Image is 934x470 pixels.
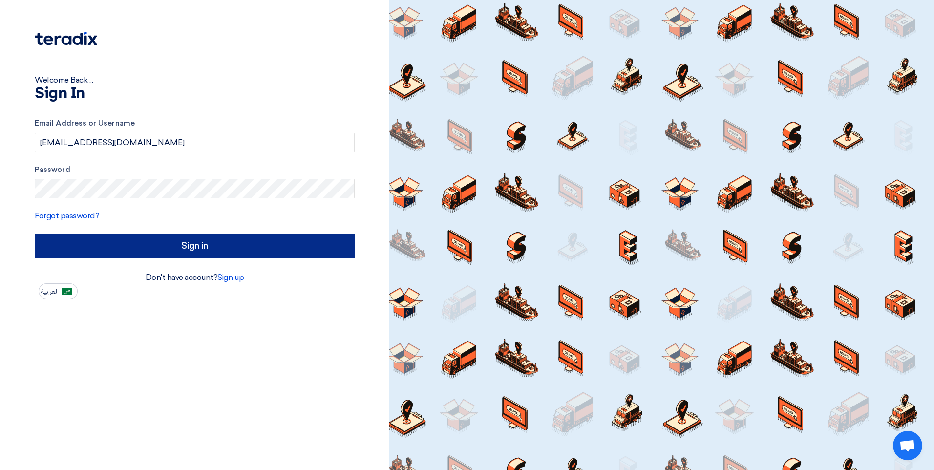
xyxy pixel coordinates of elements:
[35,118,355,129] label: Email Address or Username
[217,273,244,282] a: Sign up
[35,74,355,86] div: Welcome Back ...
[62,288,72,295] img: ar-AR.png
[35,234,355,258] input: Sign in
[35,211,99,220] a: Forgot password?
[35,32,97,45] img: Teradix logo
[35,133,355,152] input: Enter your business email or username
[35,164,355,175] label: Password
[41,288,59,295] span: العربية
[39,283,78,299] button: العربية
[893,431,922,460] div: Open chat
[35,86,355,102] h1: Sign In
[35,272,355,283] div: Don't have account?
